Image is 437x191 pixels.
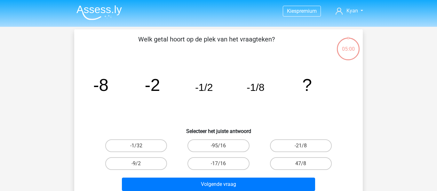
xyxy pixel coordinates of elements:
div: 05:00 [336,37,360,53]
label: -9/2 [105,157,167,170]
button: Volgende vraag [122,178,315,191]
tspan: -8 [93,75,108,94]
tspan: -2 [145,75,160,94]
tspan: -1/2 [195,82,213,93]
span: premium [297,8,317,14]
span: Kies [287,8,297,14]
tspan: ? [302,75,312,94]
label: -17/16 [187,157,249,170]
a: Kyan [333,7,366,15]
span: Kyan [346,8,358,14]
h6: Selecteer het juiste antwoord [84,123,353,134]
a: Kiespremium [283,7,321,15]
label: 47/8 [270,157,332,170]
label: -21/8 [270,139,332,152]
img: Assessly [76,5,122,20]
tspan: -1/8 [247,82,265,93]
label: -95/16 [187,139,249,152]
p: Welk getal hoort op de plek van het vraagteken? [84,34,329,54]
label: -1/32 [105,139,167,152]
